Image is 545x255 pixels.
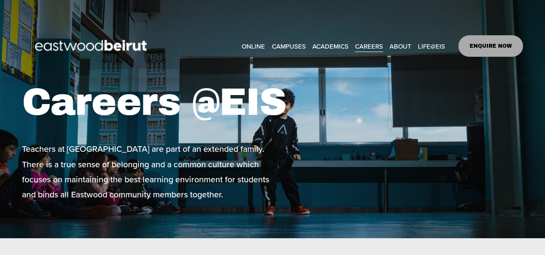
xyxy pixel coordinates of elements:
[312,40,349,52] a: folder dropdown
[355,40,383,52] a: CAREERS
[389,40,411,52] span: ABOUT
[418,40,445,52] a: folder dropdown
[458,35,523,57] a: ENQUIRE NOW
[312,40,349,52] span: ACADEMICS
[22,80,312,125] h1: Careers @EIS
[389,40,411,52] a: folder dropdown
[272,40,306,52] span: CAMPUSES
[418,40,445,52] span: LIFE@EIS
[22,24,162,68] img: EastwoodIS Global Site
[272,40,306,52] a: folder dropdown
[22,141,270,202] p: Teachers at [GEOGRAPHIC_DATA] are part of an extended family. There is a true sense of belonging ...
[242,40,265,52] a: ONLINE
